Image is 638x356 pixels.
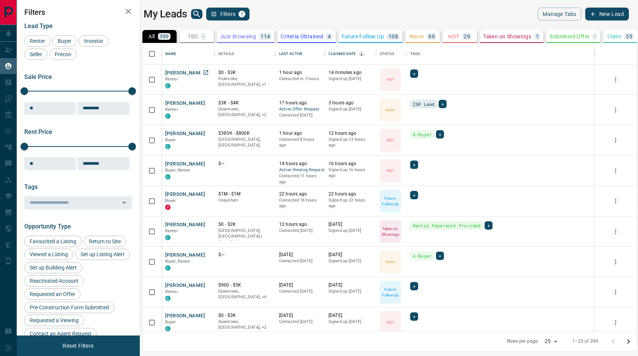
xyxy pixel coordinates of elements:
[165,312,205,320] button: [PERSON_NAME]
[328,43,356,65] div: Claimed Date
[387,77,394,82] p: HOT
[483,34,531,39] p: Taken on Showings
[328,282,372,288] p: [DATE]
[328,130,372,137] p: 12 hours ago
[218,43,234,65] div: Details
[261,34,270,39] p: 114
[220,34,256,39] p: Just Browsing
[279,221,321,228] p: 12 hours ago
[610,104,621,116] button: more
[410,191,418,199] div: +
[24,128,52,135] span: Rent Price
[279,252,321,258] p: [DATE]
[24,262,82,273] div: Set up Building Alert
[610,226,621,237] button: more
[626,34,632,39] p: 35
[24,315,84,326] div: Requested a Viewing
[406,43,595,65] div: Tags
[610,256,621,268] button: more
[610,165,621,176] button: more
[27,291,78,297] span: Requested an Offer
[165,144,171,149] div: condos.ca
[621,334,636,349] button: Go to next page
[436,252,444,260] div: +
[165,168,191,173] span: Buyer, Renter
[388,34,398,39] p: 108
[239,11,245,17] span: 1
[279,288,321,295] p: Contacted [DATE]
[328,106,372,112] p: Signed up [DATE]
[585,8,629,20] button: New Lead
[538,8,581,20] button: Manage Tabs
[410,43,420,65] div: Tags
[165,259,191,264] span: Buyer, Renter
[165,296,171,301] div: condos.ca
[328,137,372,148] p: Signed up 13 hours ago
[202,34,204,39] p: -
[413,252,432,260] span: A-Buyer
[328,69,372,76] p: 14 minutes ago
[165,130,205,137] button: [PERSON_NAME]
[536,34,539,39] p: 1
[24,183,38,191] span: Tags
[279,69,321,76] p: 1 hour ago
[165,191,205,198] button: [PERSON_NAME]
[572,338,598,345] p: 1–25 of 399
[328,197,372,209] p: Signed up 22 hours ago
[24,249,73,260] div: Viewed a Listing
[159,34,169,39] p: 399
[485,221,493,230] div: +
[27,238,79,244] span: Favourited a Listing
[24,22,53,30] span: Lead Type
[439,100,447,108] div: +
[381,287,400,298] p: Future Follow Up
[328,221,372,228] p: [DATE]
[24,73,52,80] span: Sale Price
[381,226,400,237] p: Taken on Showings
[165,83,171,88] div: condos.ca
[607,34,621,39] p: Client
[218,137,272,148] p: [GEOGRAPHIC_DATA], [GEOGRAPHIC_DATA]
[413,191,415,199] span: +
[81,38,106,44] span: Investor
[328,312,372,319] p: [DATE]
[441,100,444,108] span: +
[165,221,205,228] button: [PERSON_NAME]
[119,197,129,208] button: Open
[218,221,272,228] p: $0 - $2K
[201,68,211,77] a: Open in New Tab
[58,339,98,352] button: Reset Filters
[410,161,418,169] div: +
[165,320,176,324] span: Buyer
[24,275,84,287] div: Reactivated Account
[79,35,109,47] div: Investor
[328,319,372,325] p: Signed up [DATE]
[24,223,71,230] span: Opportunity Type
[24,328,97,339] div: Contact an Agent Request
[279,228,321,234] p: Contacted [DATE]
[279,191,321,197] p: 22 hours ago
[387,137,394,143] p: HOT
[165,77,178,82] span: Renter
[27,317,81,323] span: Requested a Viewing
[328,258,372,264] p: Signed up [DATE]
[218,130,272,137] p: $385K - $800K
[218,191,272,197] p: $1M - $1M
[439,252,441,260] span: +
[24,236,82,247] div: Favourited a Listing
[27,278,81,284] span: Reactivated Account
[328,161,372,167] p: 16 hours ago
[165,326,171,331] div: condos.ca
[328,228,372,234] p: Signed up [DATE]
[144,8,187,20] h1: My Leads
[165,289,178,294] span: Renter
[279,43,303,65] div: Last Active
[165,228,178,233] span: Renter
[218,282,272,288] p: $900 - $5K
[279,258,321,264] p: Contacted [DATE]
[279,130,321,137] p: 1 hour ago
[610,287,621,298] button: more
[279,319,321,325] p: Contacted [DATE]
[328,100,372,106] p: 3 hours ago
[413,161,415,169] span: +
